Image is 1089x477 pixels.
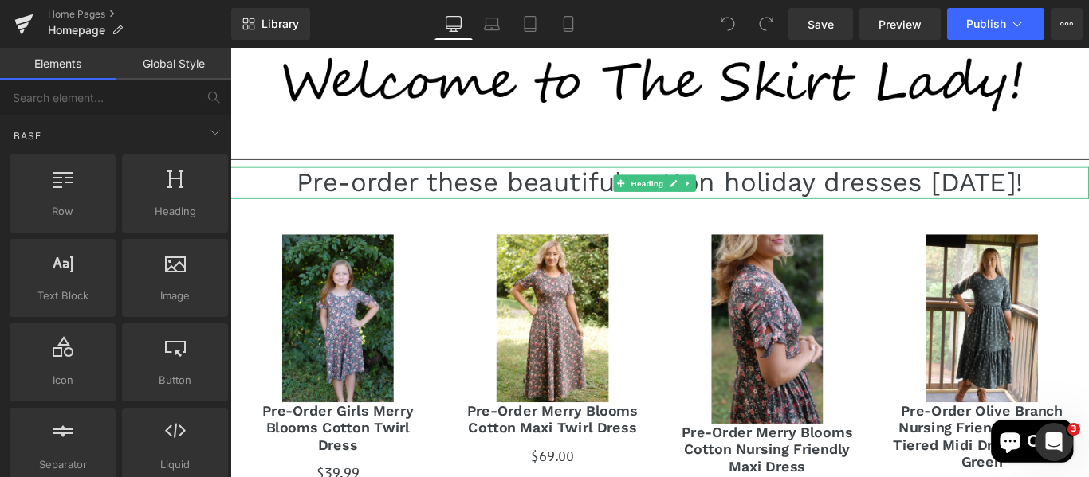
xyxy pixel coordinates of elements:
button: Undo [712,8,744,40]
a: Laptop [473,8,511,40]
a: Home Pages [48,8,231,21]
iframe: Intercom live chat [1035,423,1073,461]
span: Library [261,17,299,31]
a: Preview [859,8,941,40]
img: Pre-Order Merry Blooms Cotton Maxi Twirl Dress [299,209,425,399]
a: Pre-Order Girls Merry Blooms Cotton Twirl Dress [16,398,226,455]
span: Image [127,287,223,304]
a: Global Style [116,48,231,80]
span: Homepage [48,24,105,37]
span: Liquid [127,456,223,473]
span: Icon [14,372,111,389]
span: $69.00 [338,446,386,470]
span: Publish [966,18,1006,30]
inbox-online-store-chat: Shopify online store chat [850,418,952,470]
button: Redo [750,8,782,40]
button: Publish [947,8,1044,40]
span: Heading [446,143,489,162]
span: Row [14,203,111,220]
span: Preview [879,16,922,33]
span: Base [12,128,43,143]
a: Tablet [511,8,549,40]
span: Text Block [14,287,111,304]
span: Save [808,16,834,33]
a: Desktop [434,8,473,40]
img: Pre-Order Merry Blooms Cotton Nursing Friendly Maxi Dress [541,209,666,422]
button: More [1051,8,1083,40]
img: Pre-Order Girls Merry Blooms Cotton Twirl Dress [58,209,184,399]
a: Mobile [549,8,588,40]
span: Separator [14,456,111,473]
a: Pre-Order Olive Branch Nursing Friendly Cotton Tiered Midi Dress in Dark Green [740,398,949,475]
span: 3 [1067,423,1080,436]
a: New Library [231,8,310,40]
img: Pre-Order Olive Branch Nursing Friendly Cotton Tiered Midi Dress in Dark Green [781,209,907,399]
a: Pre-Order Merry Blooms Cotton Maxi Twirl Dress [258,398,467,436]
a: Expand / Collapse [506,143,523,162]
span: Heading [127,203,223,220]
span: Button [127,372,223,389]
